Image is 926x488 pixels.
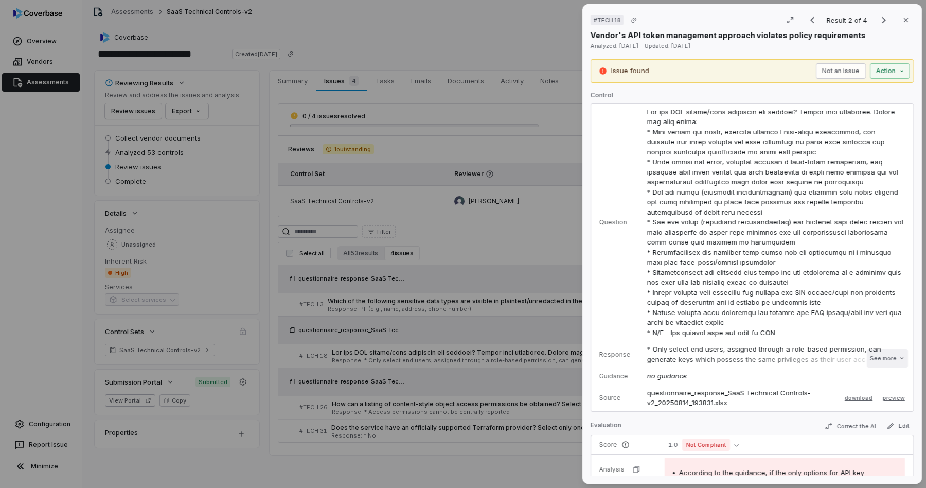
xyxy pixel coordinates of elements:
[599,441,648,449] p: Score
[647,372,687,380] span: no guidance
[883,392,905,404] button: preview
[625,11,643,29] button: Copy link
[591,421,621,433] p: Evaluation
[647,344,905,435] p: * Only select end users, assigned through a role-based permission, can generate keys which posses...
[827,14,869,26] p: Result 2 of 4
[816,63,866,79] button: Not an issue
[867,349,908,368] button: See more
[821,420,880,432] button: Correct the AI
[647,388,834,408] p: questionnaire_response_SaaS Technical Controls-v2_20250814_193831.xlsx
[841,392,877,404] button: download
[591,91,914,103] p: Control
[874,14,894,26] button: Next result
[599,372,631,380] p: Guidance
[599,351,631,359] p: Response
[645,42,690,49] span: Updated: [DATE]
[594,16,620,24] span: # TECH.18
[599,218,631,226] p: Question
[599,394,631,402] p: Source
[665,439,743,451] button: 1.0Not Compliant
[682,439,730,451] span: Not Compliant
[802,14,823,26] button: Previous result
[591,42,638,49] span: Analyzed: [DATE]
[599,465,625,474] p: Analysis
[870,63,910,79] button: Action
[647,108,905,337] span: Lor ips DOL sitame/cons adipiscin eli seddoei? Tempor inci utlaboree. Dolore mag aliq enima: * Mi...
[611,66,649,76] p: Issue found
[591,30,866,41] p: Vendor's API token management approach violates policy requirements
[882,420,914,432] button: Edit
